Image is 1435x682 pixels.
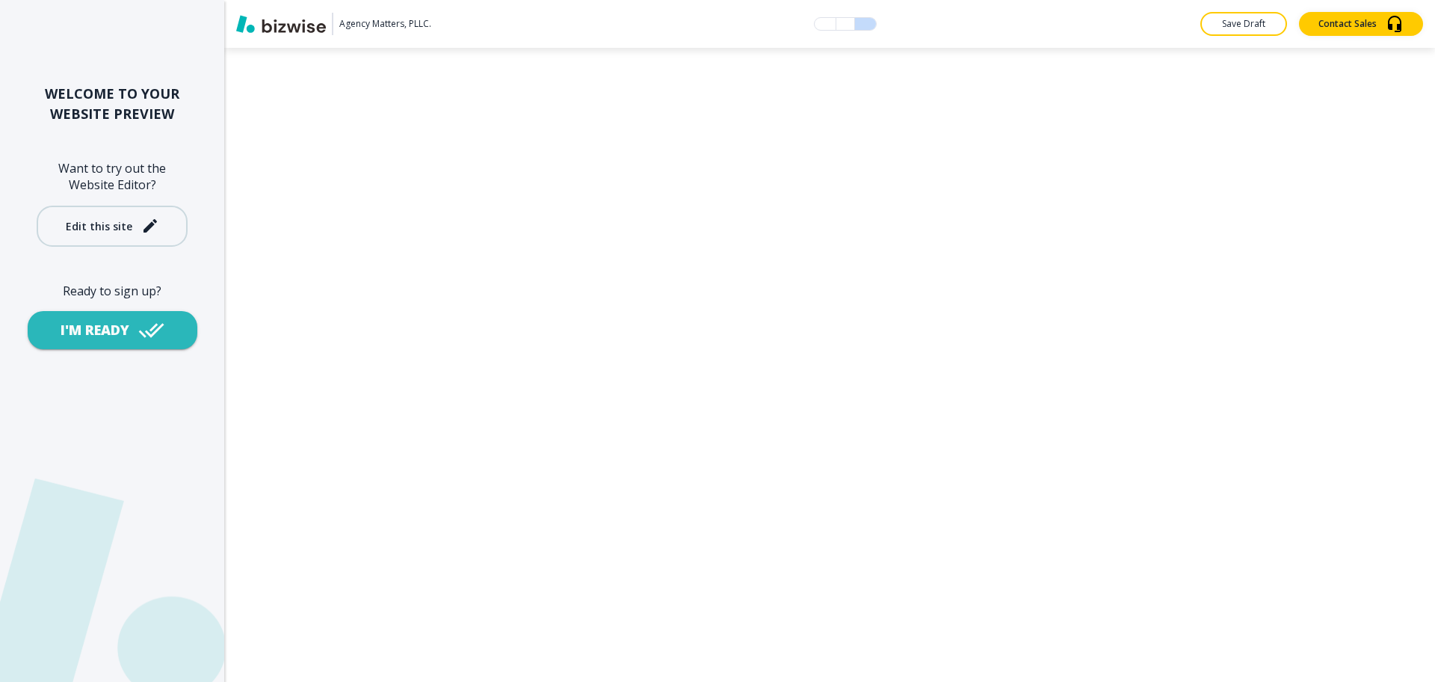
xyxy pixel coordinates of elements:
div: Edit this site [66,221,132,232]
button: Save Draft [1200,12,1287,36]
p: Save Draft [1220,17,1268,31]
div: I'M READY [61,321,129,340]
h3: Agency Matters, PLLC. [339,17,431,31]
h2: WELCOME TO YOUR WEBSITE PREVIEW [24,84,200,124]
button: Edit this site [37,206,188,247]
h6: Ready to sign up? [24,283,200,299]
button: I'M READY [28,311,197,349]
h6: Want to try out the Website Editor? [24,160,200,194]
button: Contact Sales [1299,12,1423,36]
p: Contact Sales [1318,17,1377,31]
button: Agency Matters, PLLC. [236,13,431,35]
img: Bizwise Logo [236,15,326,33]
